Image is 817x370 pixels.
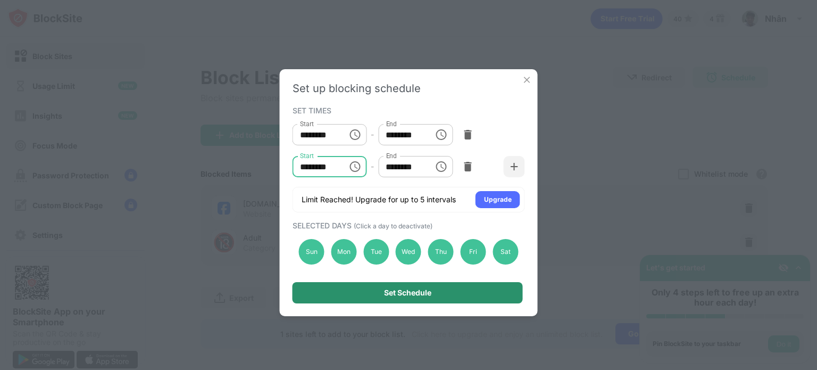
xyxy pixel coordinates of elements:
[386,151,397,160] label: End
[293,106,522,114] div: SET TIMES
[299,239,324,265] div: Sun
[522,75,532,85] img: x-button.svg
[384,289,431,297] div: Set Schedule
[396,239,421,265] div: Wed
[293,82,525,95] div: Set up blocking schedule
[331,239,356,265] div: Mon
[300,119,314,128] label: Start
[493,239,518,265] div: Sat
[430,156,452,177] button: Choose time, selected time is 11:00 PM
[428,239,454,265] div: Thu
[300,151,314,160] label: Start
[430,124,452,145] button: Choose time, selected time is 11:30 AM
[371,161,374,172] div: -
[344,124,365,145] button: Choose time, selected time is 6:00 AM
[363,239,389,265] div: Tue
[484,194,512,205] div: Upgrade
[344,156,365,177] button: Choose time, selected time is 1:11 PM
[371,129,374,141] div: -
[293,221,522,230] div: SELECTED DAYS
[302,194,456,205] div: Limit Reached! Upgrade for up to 5 intervals
[386,119,397,128] label: End
[461,239,486,265] div: Fri
[354,222,432,230] span: (Click a day to deactivate)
